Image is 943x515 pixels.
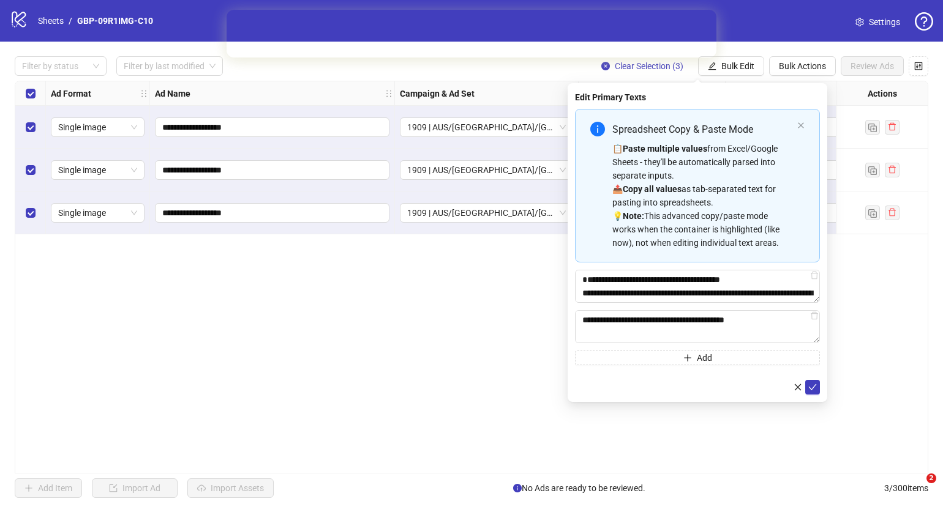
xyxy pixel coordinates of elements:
span: Single image [58,161,137,179]
span: holder [385,89,393,98]
span: 1909 | AUS/NZ/UK| GBP-09R1IMG-C10 [407,161,566,179]
span: delete [810,311,819,320]
div: Select row 3 [15,191,46,234]
span: Bulk Actions [779,61,826,71]
span: Single image [58,118,137,136]
strong: Paste multiple values [623,144,707,154]
span: No Ads are ready to be reviewed. [513,481,645,495]
span: question-circle [915,12,933,31]
li: / [69,14,72,28]
div: Spreadsheet Copy & Paste Mode [612,122,792,137]
strong: Ad Name [155,87,190,100]
span: holder [148,89,157,98]
button: Bulk Actions [769,56,836,76]
span: delete [810,271,819,280]
span: holder [140,89,148,98]
div: Select row 2 [15,149,46,191]
span: 1909 | AUS/NZ/UK| GBP-09R1IMG-C10 [407,204,566,222]
span: 1909 | AUS/NZ/UK| GBP-09R1IMG-C10 [407,118,566,136]
span: Single image [58,204,137,222]
a: Sheets [36,14,66,28]
button: Clear Selection (3) [592,56,693,76]
strong: Campaign & Ad Set [400,87,475,100]
span: check [808,383,817,391]
span: holder [393,89,402,98]
span: control [914,62,923,70]
button: Add Item [15,478,82,498]
span: 2 [926,473,936,483]
span: setting [855,18,864,26]
button: Add [575,350,820,365]
button: Configure table settings [909,56,928,76]
span: edit [708,62,716,70]
a: Settings [846,12,910,32]
span: plus [683,354,692,362]
span: close-circle [601,62,610,70]
div: Resize Ad Format column [146,81,149,105]
span: 3 / 300 items [884,481,928,495]
span: Bulk Edit [721,61,754,71]
iframe: Intercom live chat [901,473,931,503]
div: 📋 from Excel/Google Sheets - they'll be automatically parsed into separate inputs. 📤 as tab-separ... [612,142,792,250]
div: Select row 1 [15,106,46,149]
div: Resize Campaign & Ad Set column [575,81,578,105]
iframe: Intercom live chat banner [227,10,716,57]
button: Bulk Edit [698,56,764,76]
button: Import Ad [92,478,178,498]
span: close [794,383,802,391]
div: Edit Primary Texts [575,91,820,104]
strong: Ad Format [51,87,91,100]
span: Settings [869,15,900,29]
span: close [797,122,805,129]
div: Multi-text input container - paste or copy values [575,109,820,365]
span: info-circle [513,484,522,492]
button: Duplicate [865,206,880,220]
button: Duplicate [865,120,880,135]
div: Select all rows [15,81,46,106]
button: Duplicate [865,163,880,177]
strong: Copy all values [623,184,682,194]
div: Resize Ad Name column [391,81,394,105]
button: close [797,122,805,130]
strong: Note: [623,211,644,221]
a: GBP-09R1IMG-C10 [75,14,156,28]
button: Review Ads [841,56,904,76]
div: Resize Assets column [722,81,725,105]
span: Clear Selection (3) [615,61,683,71]
button: Import Assets [187,478,274,498]
span: Add [697,353,712,363]
strong: Actions [868,87,897,100]
span: info-circle [590,122,605,136]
